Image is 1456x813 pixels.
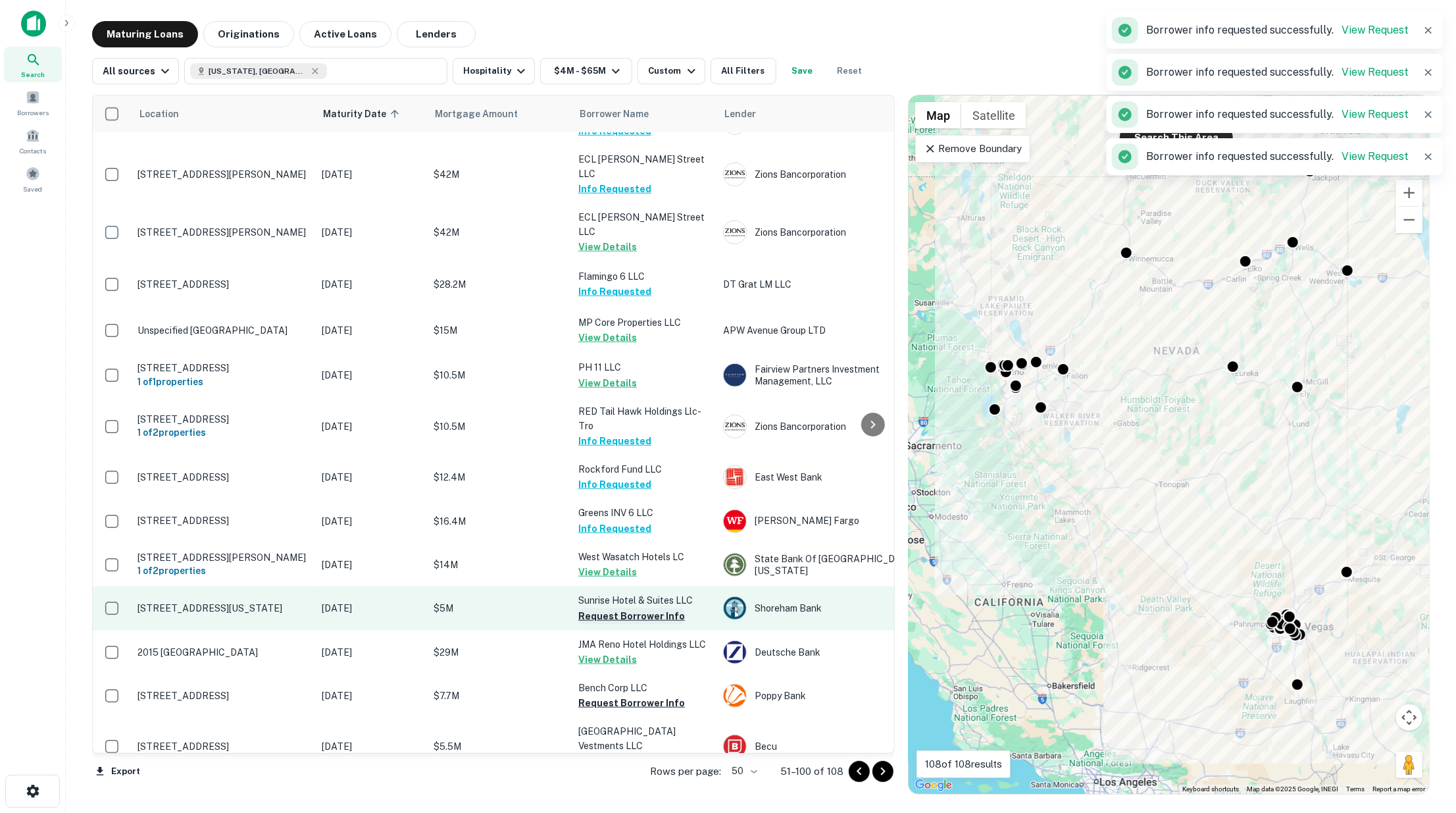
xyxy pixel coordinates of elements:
[1146,65,1409,80] p: Borrower info requested successfully.
[578,462,710,477] p: Rockford Fund LLC
[92,21,198,47] button: Maturing Loans
[434,419,565,434] p: $10.5M
[724,685,746,707] img: picture
[434,368,565,382] p: $10.5M
[397,21,476,47] button: Lenders
[427,95,572,132] th: Mortgage Amount
[138,362,309,374] p: [STREET_ADDRESS]
[138,226,309,238] p: [STREET_ADDRESS][PERSON_NAME]
[4,161,62,197] a: Saved
[924,141,1022,157] p: Remove Boundary
[315,95,427,132] th: Maturity Date
[322,470,420,485] p: [DATE]
[580,106,649,122] span: Borrower Name
[322,225,420,240] p: [DATE]
[131,95,315,132] th: Location
[322,323,420,338] p: [DATE]
[578,269,710,284] p: Flamingo 6 LLC
[578,210,710,239] p: ECL [PERSON_NAME] Street LLC
[1182,785,1239,794] button: Keyboard shortcuts
[723,596,920,620] div: Shoreham Bank
[434,470,565,485] p: $12.4M
[322,167,420,182] p: [DATE]
[724,597,746,619] img: picture
[723,510,920,533] div: [PERSON_NAME] Fargo
[961,102,1026,128] button: Show satellite imagery
[1396,704,1422,731] button: Map camera controls
[909,95,1429,794] div: 0 0
[17,107,49,118] span: Borrowers
[723,363,920,387] div: Fairview Partners Investment Management, LLC
[138,515,309,527] p: [STREET_ADDRESS]
[578,652,637,668] button: View Details
[4,123,62,159] a: Contacts
[912,777,955,794] a: Open this area in Google Maps (opens a new window)
[322,645,420,660] p: [DATE]
[578,360,710,375] p: PH 11 LLC
[434,167,565,182] p: $42M
[829,58,871,84] button: Reset
[648,63,699,79] div: Custom
[434,739,565,754] p: $5.5M
[322,368,420,382] p: [DATE]
[1346,785,1365,793] a: Terms (opens in new tab)
[540,58,632,84] button: $4M - $65M
[723,553,920,577] div: State Bank Of [GEOGRAPHIC_DATA][US_STATE]
[21,11,46,37] img: capitalize-icon.png
[21,69,45,80] span: Search
[578,695,685,711] button: Request Borrower Info
[578,433,651,449] button: Info Requested
[723,684,920,708] div: Poppy Bank
[1146,107,1409,122] p: Borrower info requested successfully.
[322,419,420,434] p: [DATE]
[184,58,447,84] button: [US_STATE], [GEOGRAPHIC_DATA]
[1342,66,1409,78] a: View Request
[4,47,62,82] a: Search
[572,95,716,132] th: Borrower Name
[435,106,535,122] span: Mortgage Amount
[209,65,307,77] span: [US_STATE], [GEOGRAPHIC_DATA]
[578,724,710,753] p: [GEOGRAPHIC_DATA] Vestments LLC
[726,762,759,781] div: 50
[1390,708,1456,771] iframe: Chat Widget
[139,106,179,122] span: Location
[723,323,920,338] p: APW Avenue Group LTD
[434,645,565,660] p: $29M
[578,315,710,330] p: MP Core Properties LLC
[724,554,746,576] img: picture
[872,761,893,782] button: Go to next page
[92,58,179,84] button: All sources
[1372,785,1425,793] a: Report a map error
[578,152,710,181] p: ECL [PERSON_NAME] Street LLC
[578,521,651,537] button: Info Requested
[138,552,309,564] p: [STREET_ADDRESS][PERSON_NAME]
[1247,785,1338,793] span: Map data ©2025 Google, INEGI
[434,689,565,703] p: $7.7M
[1342,108,1409,120] a: View Request
[724,466,746,488] img: picture
[453,58,535,84] button: Hospitality
[434,323,565,338] p: $15M
[4,85,62,120] div: Borrowers
[724,735,746,758] img: picture
[1146,22,1409,38] p: Borrower info requested successfully.
[20,145,46,156] span: Contacts
[723,415,920,438] div: Zions Bancorporation
[138,169,309,180] p: [STREET_ADDRESS][PERSON_NAME]
[925,756,1002,772] p: 108 of 108 results
[138,602,309,614] p: [STREET_ADDRESS][US_STATE]
[434,558,565,572] p: $14M
[849,761,870,782] button: Go to previous page
[138,471,309,483] p: [STREET_ADDRESS]
[578,477,651,492] button: Info Requested
[578,681,710,695] p: Bench Corp LLC
[138,646,309,658] p: 2015 [GEOGRAPHIC_DATA]
[578,564,637,580] button: View Details
[1342,150,1409,163] a: View Request
[434,277,565,292] p: $28.2M
[299,21,391,47] button: Active Loans
[578,637,710,652] p: JMA Reno Hotel Holdings LLC
[138,413,309,425] p: [STREET_ADDRESS]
